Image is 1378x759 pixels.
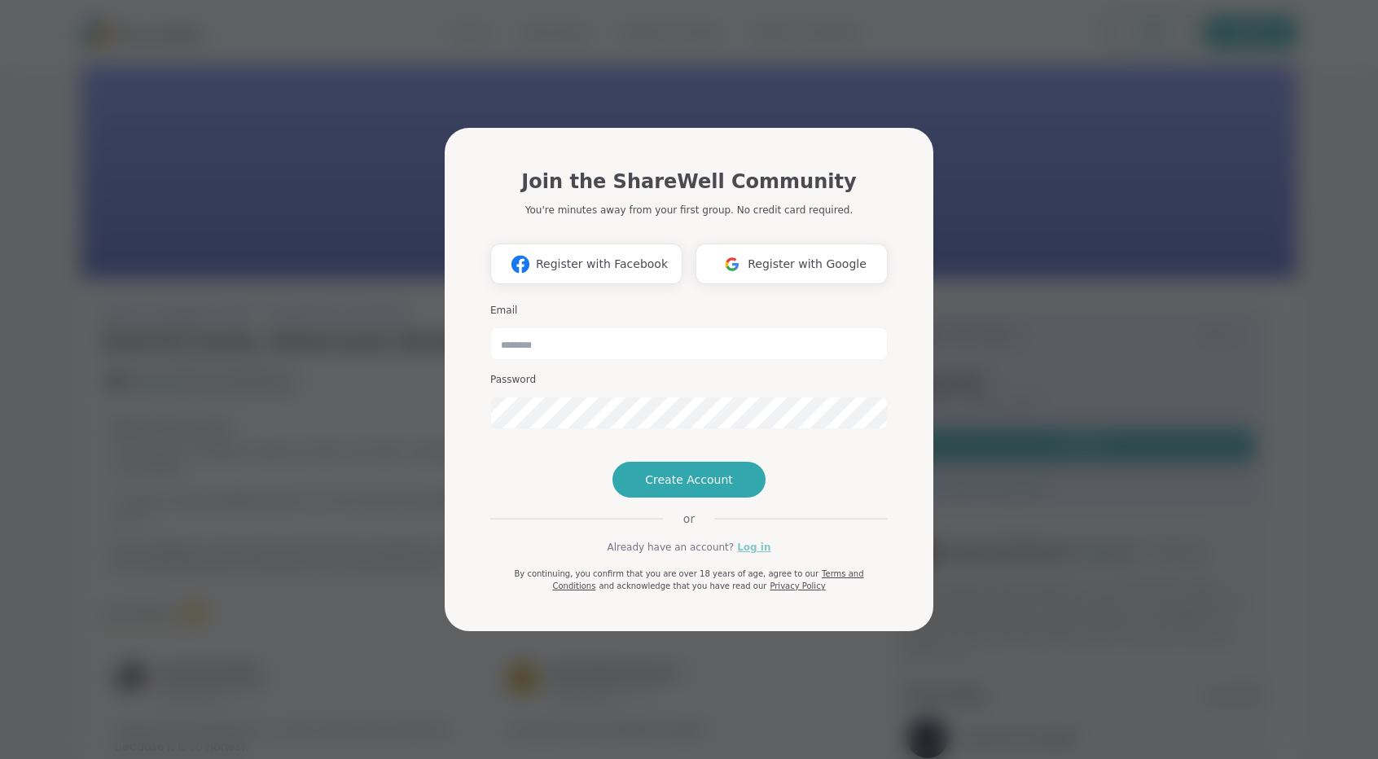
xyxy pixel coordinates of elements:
[607,540,734,555] span: Already have an account?
[612,462,766,498] button: Create Account
[505,249,536,279] img: ShareWell Logomark
[525,203,853,217] p: You're minutes away from your first group. No credit card required.
[599,581,766,590] span: and acknowledge that you have read our
[770,581,825,590] a: Privacy Policy
[490,243,682,284] button: Register with Facebook
[717,249,748,279] img: ShareWell Logomark
[490,304,888,318] h3: Email
[514,569,818,578] span: By continuing, you confirm that you are over 18 years of age, agree to our
[696,243,888,284] button: Register with Google
[552,569,863,590] a: Terms and Conditions
[521,167,856,196] h1: Join the ShareWell Community
[737,540,770,555] a: Log in
[490,373,888,387] h3: Password
[536,256,668,273] span: Register with Facebook
[748,256,867,273] span: Register with Google
[664,511,714,527] span: or
[645,472,733,488] span: Create Account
